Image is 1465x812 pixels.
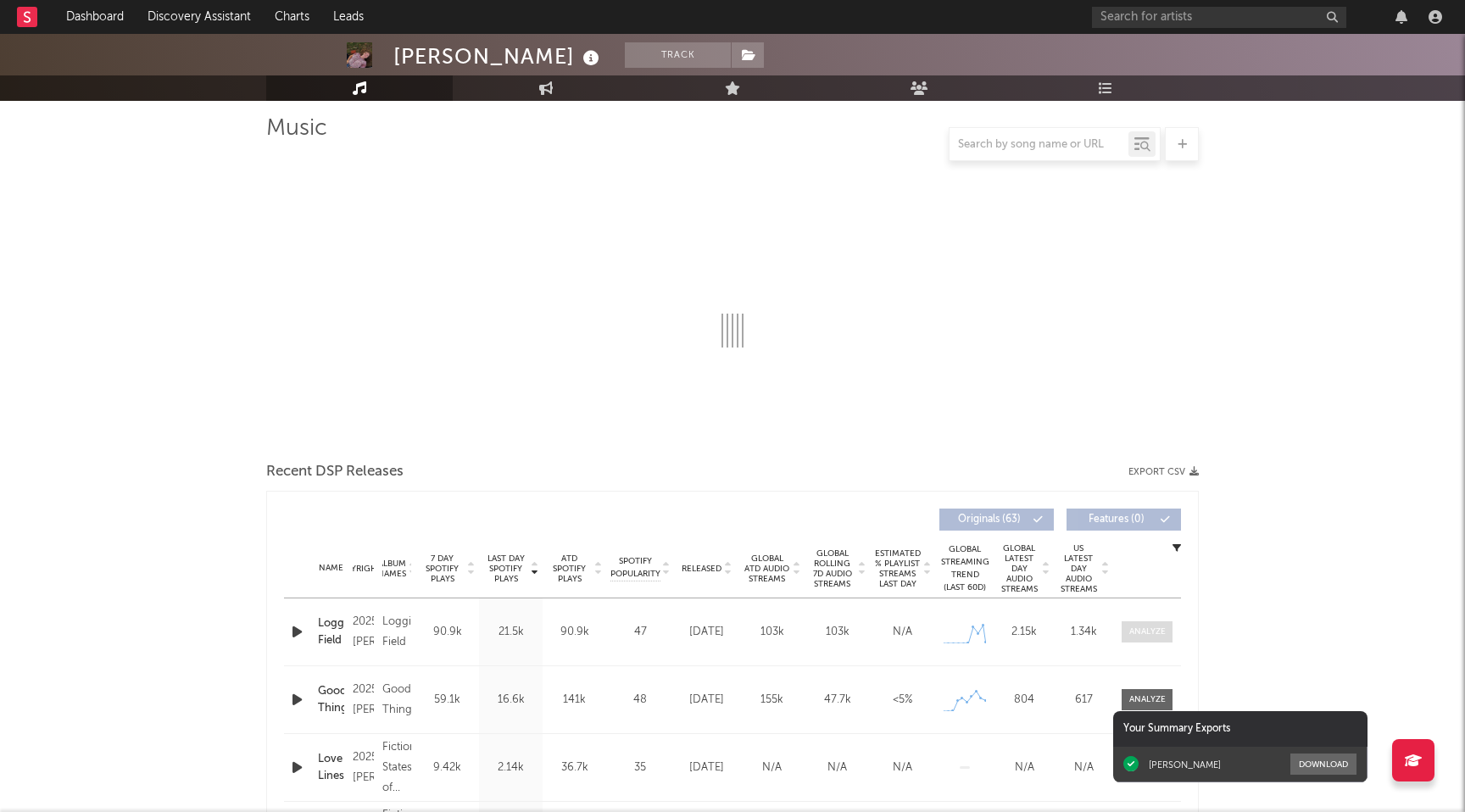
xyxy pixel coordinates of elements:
div: N/A [1058,759,1109,776]
a: Love Lines [318,751,344,784]
span: Last Day Spotify Plays [483,553,528,584]
div: 103k [744,624,800,641]
div: [DATE] [678,692,735,709]
a: Logging Field [318,615,344,648]
div: 36.7k [547,759,602,776]
div: <5% [874,692,931,709]
input: Search by song name or URL [950,138,1128,152]
span: Originals ( 63 ) [950,514,1028,525]
span: Global Rolling 7D Audio Streams [809,548,855,589]
span: Music [266,119,327,139]
button: Export CSV [1128,467,1199,477]
button: Track [625,42,731,68]
div: Good Things [382,680,411,720]
div: N/A [874,759,931,776]
div: [PERSON_NAME] [1149,759,1221,770]
div: [DATE] [678,624,735,641]
div: N/A [874,624,931,641]
div: [DATE] [678,759,735,776]
a: Good Things [318,683,344,716]
span: ATD Spotify Plays [547,553,592,584]
div: 21.5k [483,624,538,641]
div: 155k [744,692,800,709]
button: Download [1290,754,1356,775]
input: Search for artists [1092,7,1346,28]
div: 1.34k [1058,624,1109,641]
div: [PERSON_NAME] [393,42,604,70]
span: Features ( 0 ) [1078,514,1156,525]
div: Logging Field [382,612,411,653]
div: 47.7k [809,692,866,709]
span: Global ATD Audio Streams [744,553,790,584]
div: 47 [610,624,670,641]
span: Spotify Popularity [610,555,660,581]
div: 2025 [PERSON_NAME] [353,612,374,653]
span: Copyright [333,564,382,574]
span: US Latest Day Audio Streams [1058,543,1099,594]
span: Released [682,564,721,574]
span: Estimated % Playlist Streams Last Day [874,548,921,589]
div: 90.9k [547,624,602,641]
div: 804 [999,692,1050,709]
div: 35 [610,759,670,776]
div: 2.15k [999,624,1050,641]
div: Fictional States of Distress [382,737,411,798]
div: 141k [547,692,602,709]
span: Global Latest Day Audio Streams [999,543,1039,594]
span: Album Names [377,559,406,579]
div: Your Summary Exports [1113,711,1368,747]
div: 9.42k [420,759,475,776]
button: Originals(63) [939,509,1054,531]
div: Global Streaming Trend (Last 60D) [939,543,990,594]
div: N/A [999,759,1050,776]
div: 2025 [PERSON_NAME] [353,748,374,788]
div: 2.14k [483,759,538,776]
div: 617 [1058,692,1109,709]
span: 7 Day Spotify Plays [420,553,465,584]
span: Recent DSP Releases [266,462,404,482]
div: 48 [610,692,670,709]
div: Name [318,562,344,575]
div: 103k [809,624,866,641]
div: 2025 [PERSON_NAME] [353,680,374,720]
button: Features(0) [1067,509,1181,531]
div: 59.1k [420,692,475,709]
div: 16.6k [483,692,538,709]
div: N/A [744,759,800,776]
div: 90.9k [420,624,475,641]
div: N/A [809,759,866,776]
